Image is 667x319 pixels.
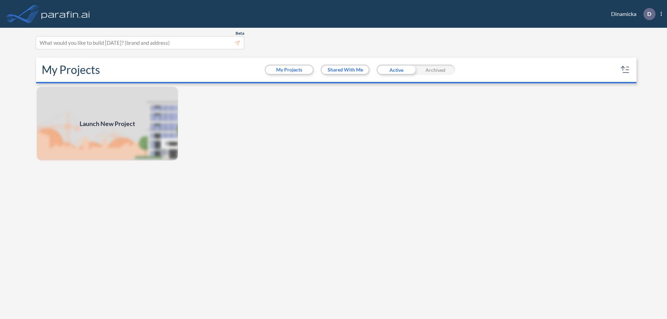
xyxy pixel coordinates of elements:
[377,65,416,75] div: Active
[42,63,100,76] h2: My Projects
[647,11,651,17] p: D
[416,65,455,75] div: Archived
[601,8,662,20] div: Dinamicka
[40,7,91,21] img: logo
[266,66,313,74] button: My Projects
[236,31,244,36] span: Beta
[36,86,179,161] a: Launch New Project
[80,119,135,128] span: Launch New Project
[36,86,179,161] img: add
[322,66,369,74] button: Shared With Me
[620,64,631,75] button: sort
